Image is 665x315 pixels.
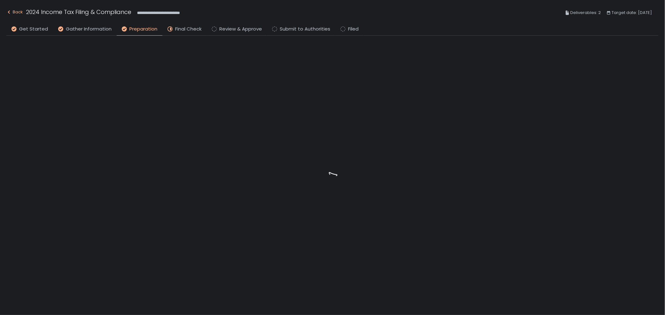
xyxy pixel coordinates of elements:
span: Final Check [175,25,202,33]
h1: 2024 Income Tax Filing & Compliance [26,8,131,16]
span: Deliverables: 2 [571,9,601,17]
span: Preparation [129,25,157,33]
span: Filed [348,25,359,33]
span: Gather Information [66,25,112,33]
div: Back [6,8,23,16]
span: Submit to Authorities [280,25,330,33]
span: Get Started [19,25,48,33]
span: Target date: [DATE] [612,9,652,17]
button: Back [6,8,23,18]
span: Review & Approve [219,25,262,33]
